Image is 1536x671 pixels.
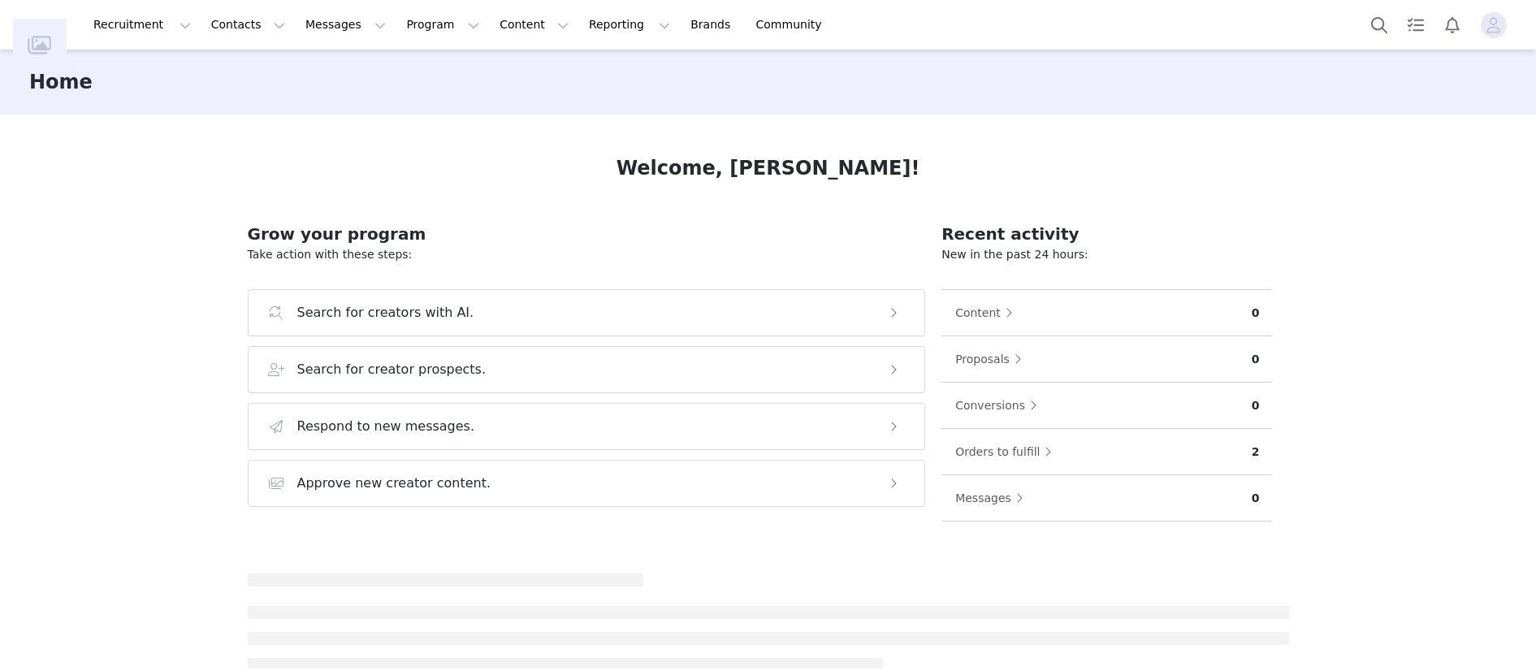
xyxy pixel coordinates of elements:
[954,485,1032,511] button: Messages
[1486,12,1501,38] div: avatar
[617,154,920,183] h1: Welcome, [PERSON_NAME]!
[954,300,1021,326] button: Content
[941,246,1272,263] p: New in the past 24 hours:
[1252,444,1260,461] p: 2
[248,289,926,336] button: Search for creators with AI.
[1252,397,1260,414] p: 0
[297,360,487,379] h3: Search for creator prospects.
[248,346,926,393] button: Search for creator prospects.
[396,6,489,43] button: Program
[1434,6,1470,43] button: Notifications
[941,222,1272,246] h2: Recent activity
[297,417,475,436] h3: Respond to new messages.
[1252,490,1260,507] p: 0
[84,6,201,43] button: Recruitment
[248,222,926,246] h2: Grow your program
[297,303,474,323] h3: Search for creators with AI.
[954,439,1060,465] button: Orders to fulfill
[1471,12,1523,38] button: Profile
[1361,6,1397,43] button: Search
[201,6,295,43] button: Contacts
[954,392,1045,418] button: Conversions
[681,6,745,43] a: Brands
[29,67,93,97] h3: Home
[1398,6,1434,43] a: Tasks
[1252,305,1260,322] p: 0
[248,246,926,263] p: Take action with these steps:
[746,6,839,43] a: Community
[954,346,1030,372] button: Proposals
[579,6,680,43] button: Reporting
[248,460,926,507] button: Approve new creator content.
[296,6,396,43] button: Messages
[297,474,491,493] h3: Approve new creator content.
[1252,351,1260,368] p: 0
[248,403,926,450] button: Respond to new messages.
[490,6,578,43] button: Content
